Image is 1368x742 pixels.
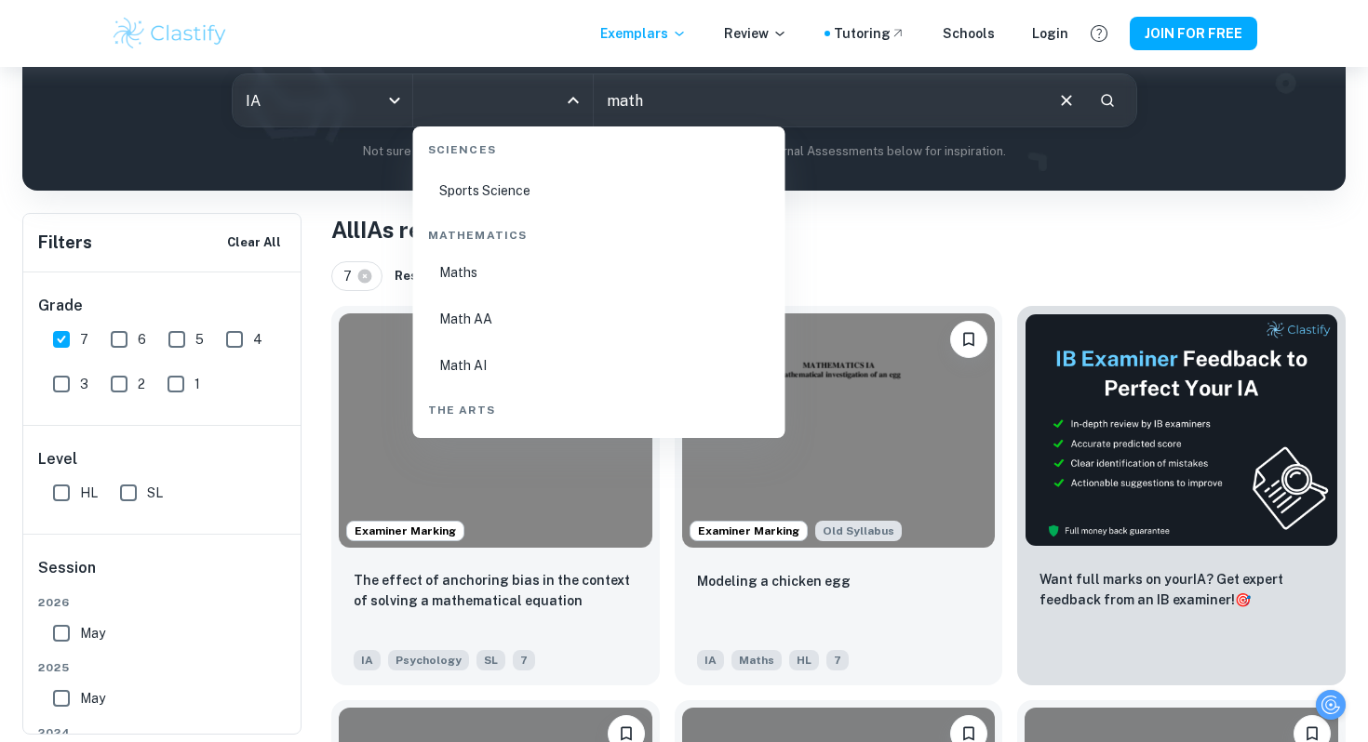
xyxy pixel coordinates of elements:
div: IA [233,74,412,126]
button: Clear [1049,83,1084,118]
button: JOIN FOR FREE [1130,17,1257,50]
a: Schools [943,23,995,44]
li: Maths [421,251,778,294]
span: 2024 [38,724,288,741]
span: Examiner Marking [691,523,807,539]
a: Tutoring [834,23,905,44]
h6: Level [38,448,288,470]
button: Reset All [390,262,455,290]
p: Want full marks on your IA ? Get expert feedback from an IB examiner! [1039,569,1323,610]
span: 7 [80,329,88,350]
li: Sports Science [421,169,778,212]
span: Psychology [388,650,469,670]
span: 🎯 [1235,592,1251,607]
span: May [80,623,105,643]
span: 3 [80,374,88,394]
div: Mathematics [421,212,778,251]
span: Examiner Marking [347,523,463,539]
span: 1 [194,374,200,394]
li: Math AA [421,298,778,340]
h6: Grade [38,295,288,317]
button: Clear All [222,229,286,257]
img: Psychology IA example thumbnail: The effect of anchoring bias in the cont [339,313,652,548]
p: Review [724,23,787,44]
h1: All IAs related to: [331,213,1346,246]
a: Examiner MarkingAlthough this IA is written for the old math syllabus (last exam in November 2020... [675,306,1003,685]
a: Examiner MarkingPlease log in to bookmark exemplarsThe effect of anchoring bias in the context of... [331,306,660,685]
p: The effect of anchoring bias in the context of solving a mathematical equation [354,570,637,611]
p: Not sure what to search for? You can always look through our example Internal Assessments below f... [37,142,1331,161]
a: Login [1032,23,1068,44]
span: 6 [138,329,146,350]
li: Math AI [421,344,778,387]
span: IA [697,650,724,670]
img: Maths IA example thumbnail: Modeling a chicken egg [682,313,996,548]
span: Old Syllabus [815,521,902,541]
p: Exemplars [600,23,687,44]
span: 7 [343,266,360,286]
span: May [80,688,105,709]
h6: Filters [38,230,92,256]
img: Clastify logo [111,15,229,52]
span: 2025 [38,659,288,676]
div: The Arts [421,387,778,426]
span: 2026 [38,594,288,611]
h6: Session [38,557,288,594]
span: HL [789,650,819,670]
div: 7 [331,261,382,291]
span: SL [147,483,163,503]
a: ThumbnailWant full marks on yourIA? Get expert feedback from an IB examiner! [1017,306,1346,685]
button: Search [1092,85,1123,116]
span: 5 [195,329,204,350]
span: SL [476,650,505,670]
button: Please log in to bookmark exemplars [950,321,987,358]
p: Modeling a chicken egg [697,571,851,591]
span: 4 [253,329,262,350]
img: Thumbnail [1025,313,1338,547]
div: Sciences [421,126,778,166]
span: HL [80,483,98,503]
span: 7 [513,650,535,670]
span: IA [354,650,381,670]
div: Although this IA is written for the old math syllabus (last exam in November 2020), the current I... [815,521,902,541]
li: Dance [421,426,778,469]
span: 2 [138,374,145,394]
span: Maths [731,650,782,670]
button: Help and Feedback [1083,18,1115,49]
span: 7 [826,650,849,670]
input: E.g. player arrangements, enthalpy of combustion, analysis of a big city... [594,74,1041,126]
button: Close [560,87,586,113]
